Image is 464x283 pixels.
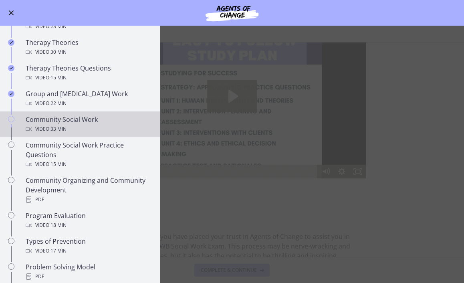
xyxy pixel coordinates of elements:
[26,195,151,204] div: PDF
[26,22,151,31] div: Video
[49,160,67,169] span: · 15 min
[184,3,280,22] img: Agents of Change
[26,272,151,281] div: PDF
[6,8,16,18] button: Enable menu
[8,65,14,71] i: Completed
[26,262,151,281] div: Problem Solving Model
[8,39,14,46] i: Completed
[26,47,151,57] div: Video
[26,160,151,169] div: Video
[109,53,159,85] button: Play Video: c1o6hcmjueu5qasqsu00.mp4
[26,211,151,230] div: Program Evaluation
[49,73,67,83] span: · 15 min
[49,47,67,57] span: · 30 min
[49,22,67,31] span: · 23 min
[34,137,216,151] div: Playbar
[220,137,236,151] button: Mute
[26,237,151,256] div: Types of Prevention
[26,38,151,57] div: Therapy Theories
[49,99,67,108] span: · 22 min
[49,246,67,256] span: · 17 min
[26,73,151,83] div: Video
[26,176,151,204] div: Community Organizing and Community Development
[8,91,14,97] i: Completed
[26,89,151,108] div: Group and [MEDICAL_DATA] Work
[26,99,151,108] div: Video
[26,63,151,83] div: Therapy Theories Questions
[236,137,252,151] button: Show settings menu
[49,124,67,134] span: · 33 min
[26,124,151,134] div: Video
[26,246,151,256] div: Video
[252,137,268,151] button: Fullscreen
[26,140,151,169] div: Community Social Work Practice Questions
[26,115,151,134] div: Community Social Work
[49,220,67,230] span: · 18 min
[26,220,151,230] div: Video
